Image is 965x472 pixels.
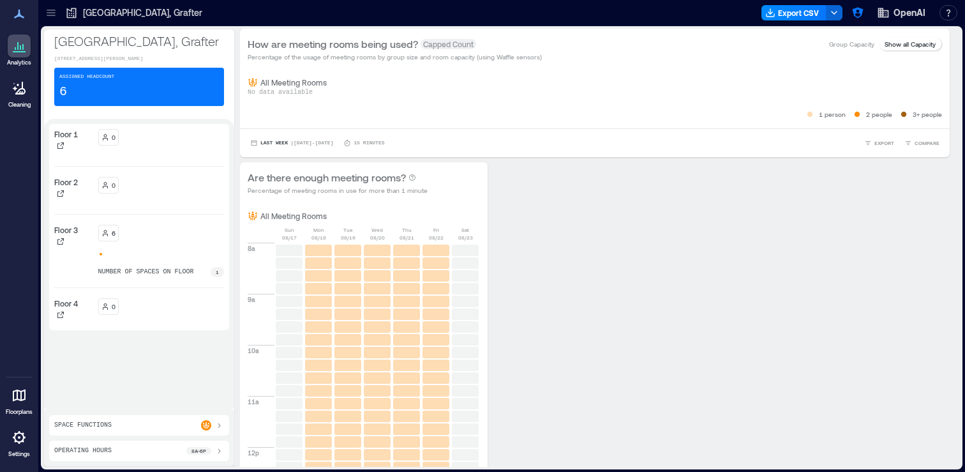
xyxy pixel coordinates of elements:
[248,346,259,356] p: 10a
[216,268,219,276] p: 1
[248,52,542,62] p: Percentage of the usage of meeting rooms by group size and room capacity (using Waffle sensors)
[112,301,116,312] p: 0
[54,177,78,187] p: Floor 2
[248,448,259,458] p: 12p
[260,77,327,88] p: All Meeting Rooms
[248,185,428,195] p: Percentage of meeting rooms in use for more than 1 minute
[2,380,36,420] a: Floorplans
[354,139,384,147] p: 15 minutes
[248,137,336,149] button: Last Week |[DATE]-[DATE]
[866,109,892,119] p: 2 people
[3,31,35,70] a: Analytics
[829,39,874,49] p: Group Capacity
[819,109,846,119] p: 1 person
[402,226,412,234] p: Thu
[311,234,326,241] p: 08/18
[54,32,224,50] p: [GEOGRAPHIC_DATA], Grafter
[461,226,469,234] p: Sat
[282,234,297,241] p: 08/17
[894,6,925,19] span: OpenAI
[3,73,35,112] a: Cleaning
[285,226,294,234] p: Sun
[433,226,439,234] p: Fri
[59,73,114,80] p: Assigned Headcount
[54,55,224,63] p: [STREET_ADDRESS][PERSON_NAME]
[915,139,939,147] span: COMPARE
[6,408,33,416] p: Floorplans
[913,109,942,119] p: 3+ people
[761,5,827,20] button: Export CSV
[260,211,327,221] p: All Meeting Rooms
[112,228,116,238] p: 6
[902,137,942,149] button: COMPARE
[54,298,78,308] p: Floor 4
[112,180,116,190] p: 0
[248,294,255,305] p: 9a
[248,88,942,98] p: No data available
[54,446,112,456] p: Operating Hours
[54,129,78,139] p: Floor 1
[248,170,406,185] p: Are there enough meeting rooms?
[429,234,444,241] p: 08/22
[112,132,116,142] p: 0
[343,226,353,234] p: Tue
[59,83,67,101] p: 6
[98,267,194,277] p: number of spaces on floor
[8,450,30,458] p: Settings
[191,447,206,455] p: 8a - 6p
[8,101,31,109] p: Cleaning
[54,420,112,430] p: Space Functions
[7,59,31,66] p: Analytics
[862,137,897,149] button: EXPORT
[885,39,936,49] p: Show all Capacity
[873,3,929,23] button: OpenAI
[83,6,202,19] p: [GEOGRAPHIC_DATA], Grafter
[370,234,385,241] p: 08/20
[248,243,255,254] p: 8a
[248,36,418,52] p: How are meeting rooms being used?
[248,397,259,407] p: 11a
[54,225,78,235] p: Floor 3
[874,139,894,147] span: EXPORT
[400,234,414,241] p: 08/21
[313,226,324,234] p: Mon
[458,234,473,241] p: 08/23
[341,234,355,241] p: 08/19
[371,226,383,234] p: Wed
[421,39,476,49] span: Capped Count
[4,422,34,462] a: Settings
